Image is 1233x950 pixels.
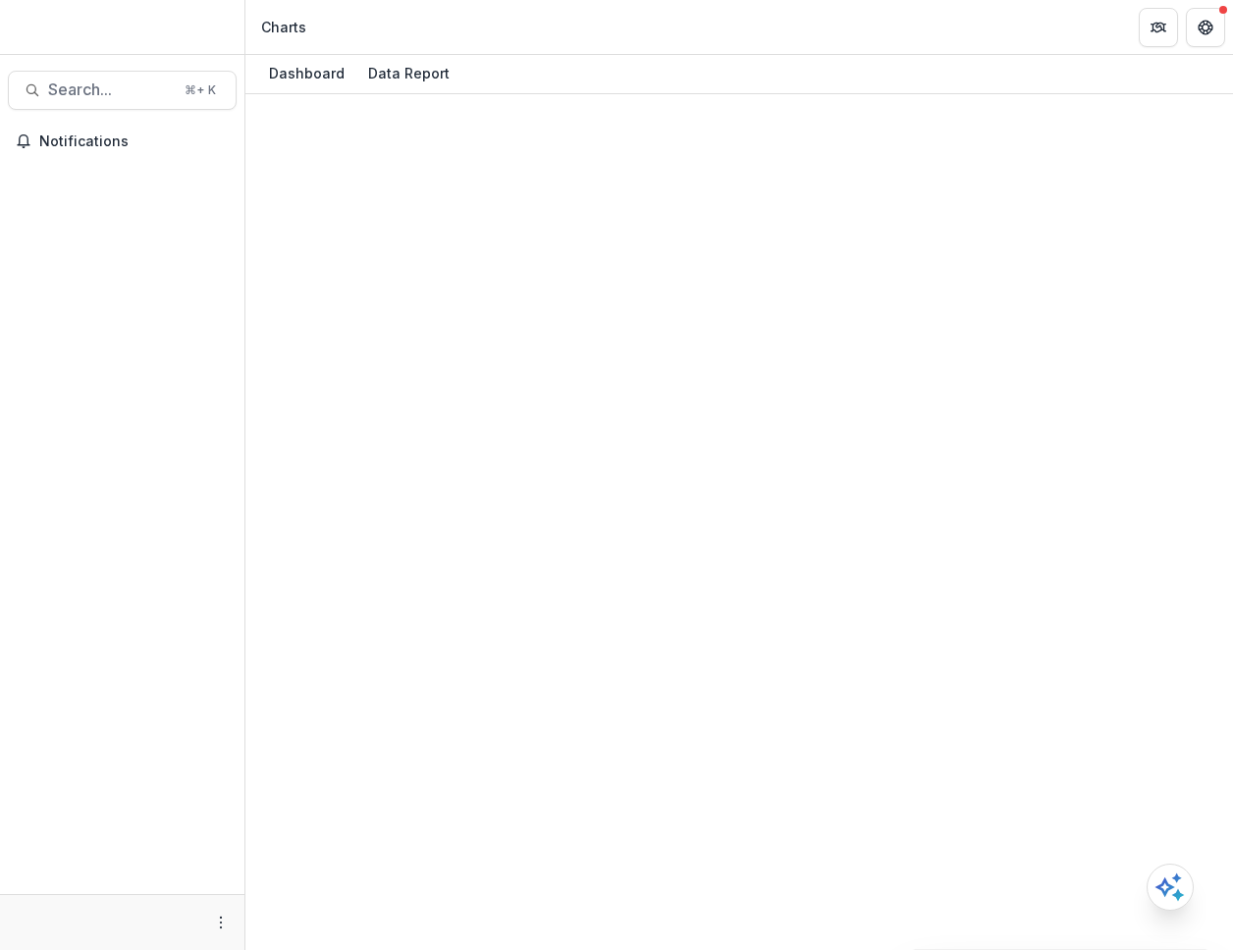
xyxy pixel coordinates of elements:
button: Notifications [8,126,237,157]
button: Partners [1139,8,1178,47]
a: Data Report [360,55,457,93]
a: Dashboard [261,55,352,93]
div: Dashboard [261,59,352,87]
button: More [209,911,233,934]
div: Charts [261,17,306,37]
nav: breadcrumb [253,13,314,41]
button: Get Help [1186,8,1225,47]
button: Open AI Assistant [1147,864,1194,911]
div: Data Report [360,59,457,87]
div: ⌘ + K [181,79,220,101]
span: Notifications [39,133,229,150]
button: Search... [8,71,237,110]
span: Search... [48,80,173,99]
